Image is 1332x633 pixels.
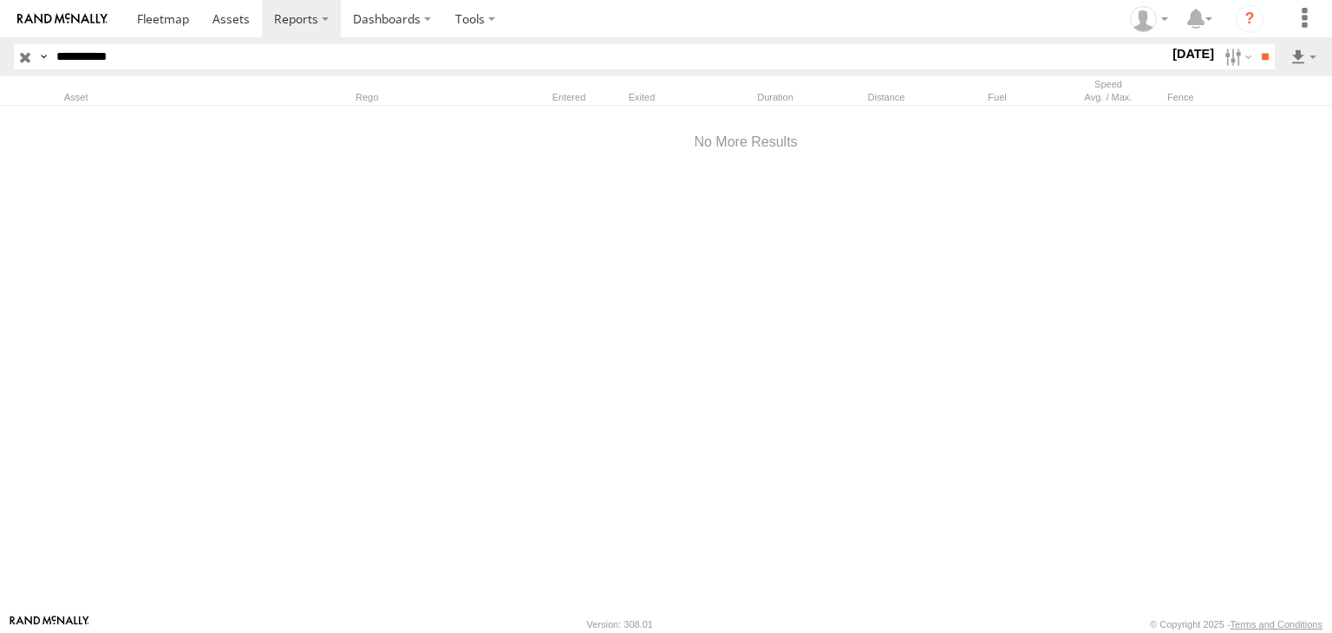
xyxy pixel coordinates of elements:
div: Duration [723,91,827,103]
i: ? [1236,5,1263,33]
a: Visit our Website [10,616,89,633]
label: Export results as... [1289,44,1318,69]
div: Exited [609,91,675,103]
label: [DATE] [1169,44,1218,63]
div: Entered [536,91,602,103]
div: Distance [834,91,938,103]
div: Fuel [945,91,1049,103]
div: Version: 308.01 [587,619,653,630]
div: Zulema McIntosch [1124,6,1174,32]
div: Rego [356,91,529,103]
div: © Copyright 2025 - [1150,619,1322,630]
a: Terms and Conditions [1231,619,1322,630]
label: Search Query [36,44,50,69]
div: Asset [64,91,307,103]
label: Search Filter Options [1218,44,1255,69]
img: rand-logo.svg [17,13,108,25]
